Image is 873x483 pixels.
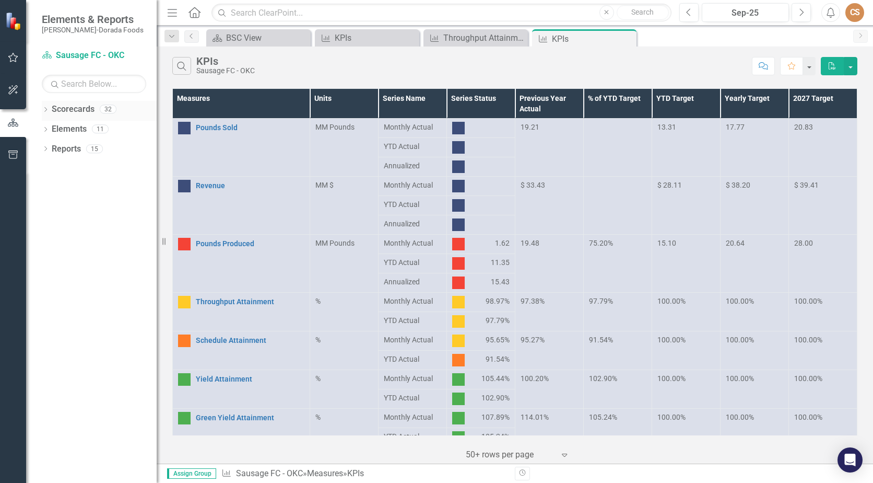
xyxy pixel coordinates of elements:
[347,468,364,478] div: KPIs
[178,180,191,192] img: No Information
[178,412,191,424] img: Above Target
[42,75,146,93] input: Search Below...
[384,296,441,306] span: Monthly Actual
[589,336,613,344] span: 91.54%
[236,468,303,478] a: Sausage FC - OKC
[384,238,441,248] span: Monthly Actual
[384,218,441,229] span: Annualized
[384,199,441,210] span: YTD Actual
[794,239,813,247] span: 28.00
[52,123,87,135] a: Elements
[794,413,822,421] span: 100.00%
[726,336,754,344] span: 100.00%
[452,277,465,289] img: Below Plan
[657,181,682,189] span: $ 28.11
[384,373,441,384] span: Monthly Actual
[521,336,545,344] span: 95.27%
[657,297,686,305] span: 100.00%
[173,235,310,293] td: Double-Click to Edit Right Click for Context Menu
[315,297,321,305] span: %
[307,468,343,478] a: Measures
[209,31,308,44] a: BSC View
[384,354,441,364] span: YTD Actual
[705,7,785,19] div: Sep-25
[452,393,465,405] img: Above Target
[589,297,613,305] span: 97.79%
[452,238,465,250] img: Below Plan
[86,144,103,153] div: 15
[486,335,510,347] span: 95.65%
[167,468,216,479] span: Assign Group
[521,374,549,383] span: 100.20%
[726,297,754,305] span: 100.00%
[452,180,465,192] img: No Information
[52,103,95,116] a: Scorecards
[384,122,441,132] span: Monthly Actual
[452,373,465,386] img: Above Target
[42,26,144,34] small: [PERSON_NAME]-Dorada Foods
[196,375,304,383] a: Yield Attainment
[481,373,510,386] span: 105.44%
[452,354,465,366] img: Warning
[226,31,308,44] div: BSC View
[196,414,304,422] a: Green Yield Attainment
[521,239,539,247] span: 19.48
[726,413,754,421] span: 100.00%
[794,123,813,131] span: 20.83
[726,374,754,383] span: 100.00%
[42,13,144,26] span: Elements & Reports
[521,123,539,131] span: 19.21
[726,239,745,247] span: 20.64
[631,8,654,16] span: Search
[794,181,819,189] span: $ 39.41
[384,335,441,345] span: Monthly Actual
[315,123,355,131] span: MM Pounds
[452,257,465,270] img: Below Plan
[384,277,441,287] span: Annualized
[196,182,304,190] a: Revenue
[589,239,613,247] span: 75.20%
[384,393,441,403] span: YTD Actual
[315,239,355,247] span: MM Pounds
[92,125,109,134] div: 11
[426,31,525,44] a: Throughput Attainment
[315,413,321,421] span: %
[178,335,191,347] img: Warning
[452,199,465,212] img: No Information
[521,413,549,421] span: 114.01%
[657,239,676,247] span: 15.10
[657,123,676,131] span: 13.31
[495,238,510,250] span: 1.62
[335,31,417,44] div: KPIs
[452,141,465,154] img: No Information
[5,11,23,30] img: ClearPoint Strategy
[315,181,334,189] span: MM $
[845,3,864,22] button: CS
[196,337,304,344] a: Schedule Attainment
[196,67,255,75] div: Sausage FC - OKC
[491,257,510,270] span: 11.35
[178,373,191,386] img: Above Target
[726,181,750,189] span: $ 38.20
[221,468,507,480] div: » »
[173,370,310,409] td: Double-Click to Edit Right Click for Context Menu
[521,181,545,189] span: $ 33.43
[384,412,441,422] span: Monthly Actual
[452,160,465,173] img: No Information
[384,180,441,190] span: Monthly Actual
[315,336,321,344] span: %
[315,374,321,383] span: %
[196,298,304,306] a: Throughput Attainment
[589,413,617,421] span: 105.24%
[42,50,146,62] a: Sausage FC - OKC
[794,297,822,305] span: 100.00%
[617,5,669,20] button: Search
[452,296,465,308] img: Caution
[657,374,686,383] span: 100.00%
[173,293,310,331] td: Double-Click to Edit Right Click for Context Menu
[178,238,191,250] img: Below Plan
[657,336,686,344] span: 100.00%
[702,3,789,22] button: Sep-25
[443,31,525,44] div: Throughput Attainment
